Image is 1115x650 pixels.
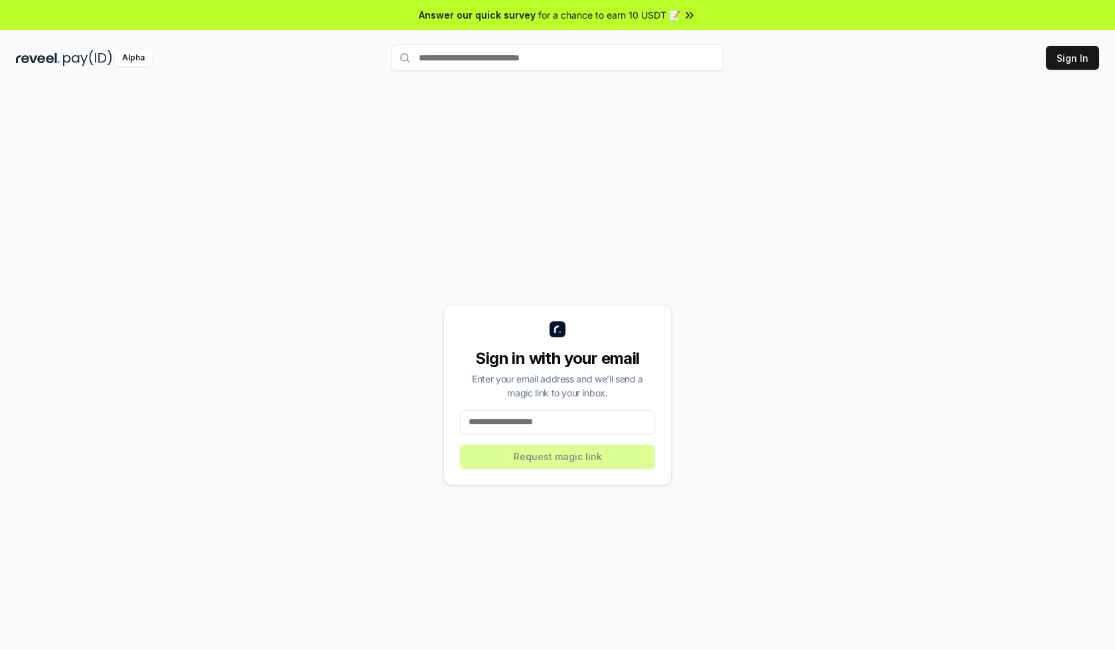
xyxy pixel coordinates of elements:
[550,321,565,337] img: logo_small
[63,50,112,66] img: pay_id
[538,8,680,22] span: for a chance to earn 10 USDT 📝
[460,372,655,400] div: Enter your email address and we’ll send a magic link to your inbox.
[16,50,60,66] img: reveel_dark
[1046,46,1099,70] button: Sign In
[115,50,152,66] div: Alpha
[419,8,536,22] span: Answer our quick survey
[460,348,655,369] div: Sign in with your email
